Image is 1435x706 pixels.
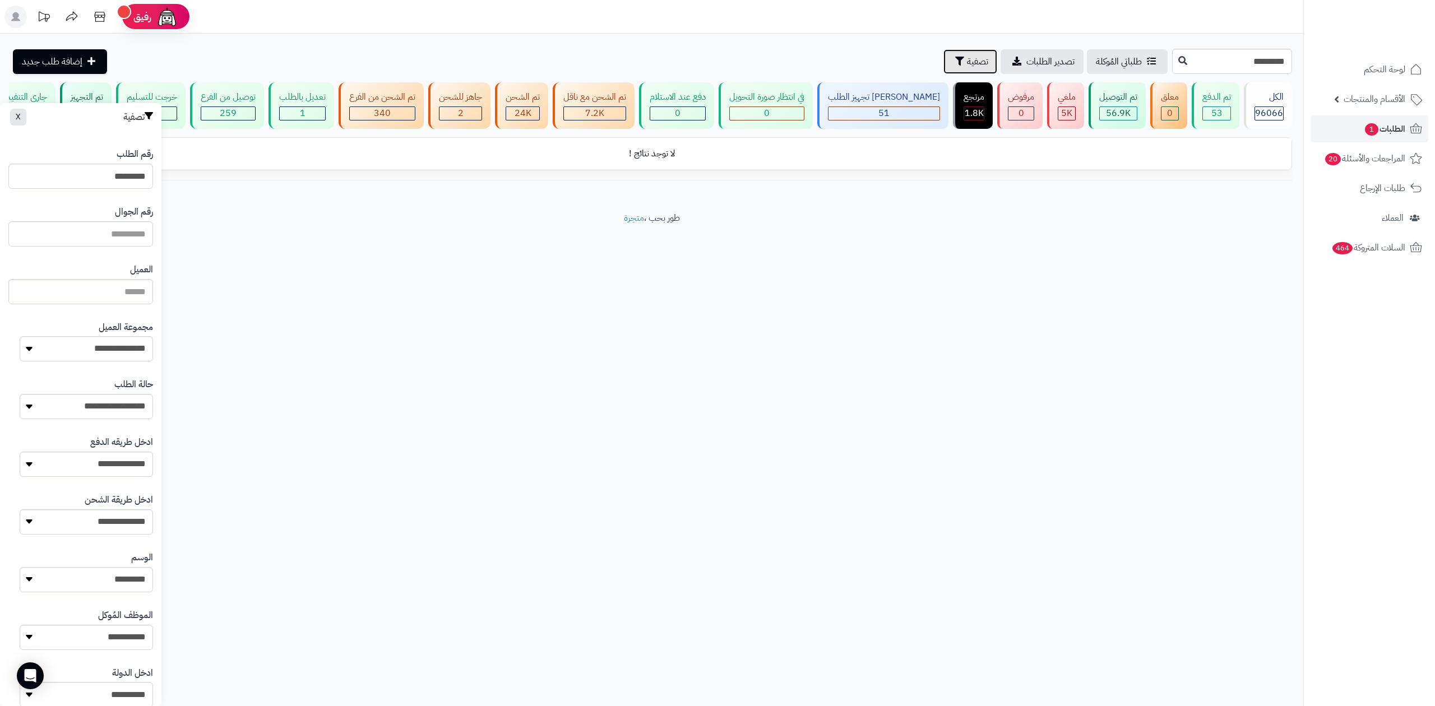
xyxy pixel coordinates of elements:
a: ملغي 5K [1045,82,1086,129]
label: ادخل طريقه الدفع [90,436,153,449]
div: Open Intercom Messenger [17,662,44,689]
label: مجموعة العميل [99,321,153,334]
a: خرجت للتسليم 67 [114,82,188,129]
span: المراجعات والأسئلة [1324,151,1405,166]
div: تم الشحن مع ناقل [563,91,626,104]
button: تصفية [943,49,997,74]
a: تم التجهيز 301 [58,82,114,129]
label: الوسم [131,551,153,564]
div: الكل [1255,91,1284,104]
div: 53 [1203,107,1230,120]
span: 1 [300,106,305,120]
a: دفع عند الاستلام 0 [637,82,716,129]
a: في انتظار صورة التحويل 0 [716,82,815,129]
a: طلبات الإرجاع [1311,175,1428,202]
a: طلباتي المُوكلة [1087,49,1168,74]
span: 259 [220,106,237,120]
div: جاري التنفيذ [6,91,47,104]
div: في انتظار صورة التحويل [729,91,804,104]
div: 259 [201,107,255,120]
a: مرفوض 0 [995,82,1045,129]
div: جاهز للشحن [439,91,482,104]
div: تم الدفع [1202,91,1231,104]
a: تصدير الطلبات [1001,49,1084,74]
span: 464 [1332,242,1353,254]
a: متجرة [624,211,644,225]
div: ملغي [1058,91,1076,104]
span: طلباتي المُوكلة [1096,55,1142,68]
span: 0 [764,106,770,120]
div: تم الشحن [506,91,540,104]
span: السلات المتروكة [1331,240,1405,256]
span: 96066 [1255,106,1283,120]
a: جاهز للشحن 2 [426,82,493,129]
div: 7222 [564,107,626,120]
div: مرتجع [964,91,984,104]
img: ai-face.png [156,6,178,28]
div: مرفوض [1008,91,1034,104]
div: 340 [350,107,415,120]
span: 0 [1167,106,1173,120]
label: العميل [130,263,153,276]
label: رقم الطلب [117,148,153,161]
td: لا توجد نتائج ! [12,138,1291,169]
span: إضافة طلب جديد [22,55,82,68]
div: 0 [650,107,705,120]
h3: تصفية [123,112,153,123]
span: رفيق [133,10,151,24]
a: تعديل بالطلب 1 [266,82,336,129]
div: تم التجهيز [71,91,103,104]
div: خرجت للتسليم [127,91,177,104]
span: 2 [458,106,464,120]
span: 5K [1061,106,1072,120]
div: 0 [1161,107,1178,120]
div: دفع عند الاستلام [650,91,706,104]
div: تعديل بالطلب [279,91,326,104]
span: 0 [675,106,681,120]
a: تحديثات المنصة [30,6,58,31]
a: تم الدفع 53 [1189,82,1242,129]
img: logo-2.png [1359,30,1424,54]
a: العملاء [1311,205,1428,231]
button: X [10,109,26,126]
div: 0 [730,107,804,120]
a: تم الشحن 24K [493,82,550,129]
span: 1.8K [965,106,984,120]
span: 24K [515,106,531,120]
div: تم الشحن من الفرع [349,91,415,104]
label: ادخل طريقة الشحن [85,494,153,507]
span: 51 [878,106,890,120]
div: 1834 [964,107,984,120]
span: 53 [1211,106,1223,120]
span: تصدير الطلبات [1026,55,1075,68]
span: طلبات الإرجاع [1360,180,1405,196]
a: [PERSON_NAME] تجهيز الطلب 51 [815,82,951,129]
div: توصيل من الفرع [201,91,256,104]
span: 7.2K [585,106,604,120]
span: 0 [1019,106,1024,120]
a: الكل96066 [1242,82,1294,129]
div: [PERSON_NAME] تجهيز الطلب [828,91,940,104]
a: مرتجع 1.8K [951,82,995,129]
label: حالة الطلب [114,378,153,391]
label: الموظف المُوكل [98,609,153,622]
div: 4993 [1058,107,1075,120]
div: تم التوصيل [1099,91,1137,104]
div: 56909 [1100,107,1137,120]
div: 51 [828,107,939,120]
a: تم التوصيل 56.9K [1086,82,1148,129]
label: رقم الجوال [115,206,153,219]
div: معلق [1161,91,1179,104]
div: 24030 [506,107,539,120]
span: 20 [1325,153,1341,165]
a: معلق 0 [1148,82,1189,129]
span: لوحة التحكم [1364,62,1405,77]
a: توصيل من الفرع 259 [188,82,266,129]
span: العملاء [1382,210,1404,226]
a: لوحة التحكم [1311,56,1428,83]
div: 1 [280,107,325,120]
span: الأقسام والمنتجات [1344,91,1405,107]
a: تم الشحن من الفرع 340 [336,82,426,129]
span: 56.9K [1106,106,1131,120]
a: المراجعات والأسئلة20 [1311,145,1428,172]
